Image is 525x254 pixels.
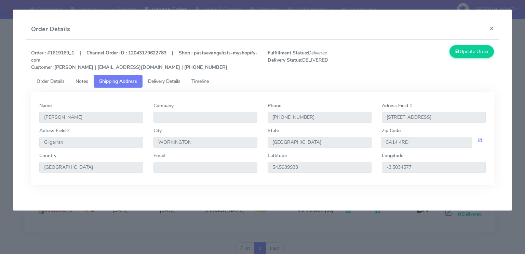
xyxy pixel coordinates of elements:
strong: Order : #1619169_1 | Channel Order ID : 12043179622783 | Shop : pastaevangelists-myshopify-com [P... [31,50,257,71]
label: Phone [268,102,281,109]
span: Delivery Details [148,78,180,85]
span: Delivered DELIVERED [262,49,381,71]
span: Notes [76,78,88,85]
h4: Order Details [31,25,70,34]
ul: Tabs [31,75,494,88]
label: Country [39,152,56,159]
strong: Delivery Status: [268,57,302,63]
label: Adress Field 1 [382,102,412,109]
strong: Fulfillment Status: [268,50,308,56]
label: Zip Code [382,127,401,134]
span: Shipping Address [99,78,137,85]
label: Name [39,102,52,109]
label: Email [153,152,165,159]
span: Order Details [37,78,65,85]
label: Adress Field 2 [39,127,70,134]
span: Timeline [191,78,209,85]
label: Lattitude [268,152,287,159]
label: Longitude [382,152,403,159]
button: Update Order [449,45,494,58]
strong: Customer : [31,64,54,71]
button: Close [484,19,499,37]
label: Company [153,102,174,109]
label: City [153,127,162,134]
label: State [268,127,279,134]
